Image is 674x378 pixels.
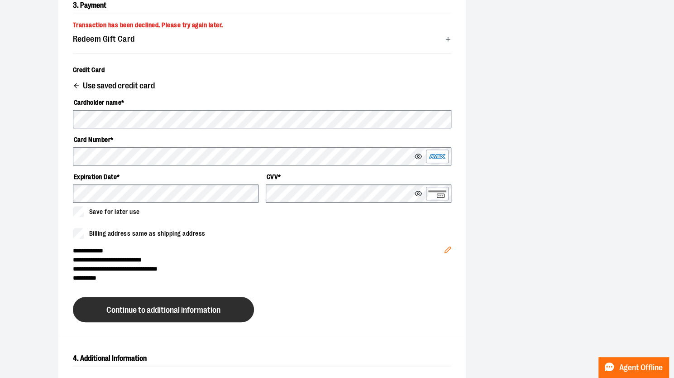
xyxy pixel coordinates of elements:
[73,35,135,44] span: Redeem Gift Card
[266,169,451,184] label: CVV *
[73,21,223,29] span: Transaction has been declined. Please try again later.
[73,351,451,366] h2: 4. Additional Information
[619,363,663,372] span: Agent Offline
[73,95,451,110] label: Cardholder name *
[73,132,451,147] label: Card Number *
[73,30,451,48] button: Redeem Gift Card
[598,357,669,378] button: Agent Offline
[106,306,220,315] span: Continue to additional information
[73,228,84,239] input: Billing address same as shipping address
[89,207,140,217] span: Save for later use
[73,82,155,92] button: Use saved credit card
[89,229,206,238] span: Billing address same as shipping address
[73,169,258,184] label: Expiration Date *
[83,82,155,90] span: Use saved credit card
[437,232,459,263] button: Edit
[73,297,254,322] button: Continue to additional information
[73,206,84,217] input: Save for later use
[73,66,105,73] span: Credit Card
